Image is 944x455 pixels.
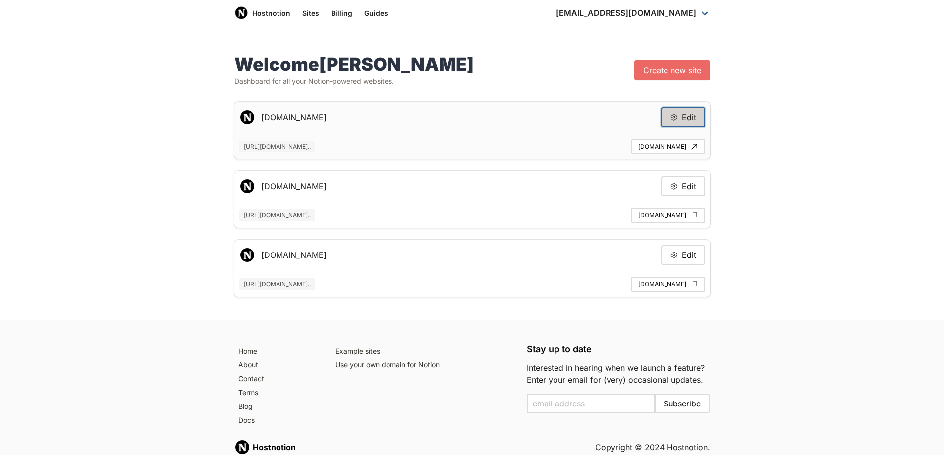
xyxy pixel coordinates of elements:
[234,358,320,372] a: About
[234,386,320,400] a: Terms
[527,362,710,386] p: Interested in hearing when we launch a feature? Enter your email for (very) occasional updates.
[239,278,315,290] span: [URL][DOMAIN_NAME]..
[234,413,320,427] a: Docs
[527,344,710,354] h5: Stay up to date
[234,6,248,20] img: Host Notion logo
[631,277,705,292] a: [DOMAIN_NAME]
[661,176,705,196] button: Edit
[234,54,474,74] h1: Welcome [PERSON_NAME]
[261,180,327,192] h5: [DOMAIN_NAME]
[655,394,710,413] button: Subscribe
[239,109,255,125] img: Favicon for www.pegasuspro-usa.com
[234,439,250,455] img: Hostnotion logo
[234,400,320,413] a: Blog
[631,208,705,223] a: [DOMAIN_NAME]
[527,394,656,413] input: Enter your email to subscribe to the email list and be notified when we launch
[332,358,515,372] a: Use your own domain for Notion
[634,60,710,80] a: Create new site
[239,141,315,152] span: [URL][DOMAIN_NAME]..
[661,107,705,127] button: Edit
[239,247,255,263] img: Favicon for pegasuspro-ca.com
[631,139,705,154] a: [DOMAIN_NAME]
[239,209,315,221] span: [URL][DOMAIN_NAME]..
[595,441,710,453] h5: Copyright © 2024 Hostnotion.
[261,249,327,261] h5: [DOMAIN_NAME]
[234,76,474,86] p: Dashboard for all your Notion-powered websites.
[234,344,320,358] a: Home
[332,344,515,358] a: Example sites
[239,178,255,194] img: Favicon for media.pegasuspro.de
[661,245,705,265] button: Edit
[261,111,327,123] h5: [DOMAIN_NAME]
[253,442,296,452] strong: Hostnotion
[234,372,320,386] a: Contact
